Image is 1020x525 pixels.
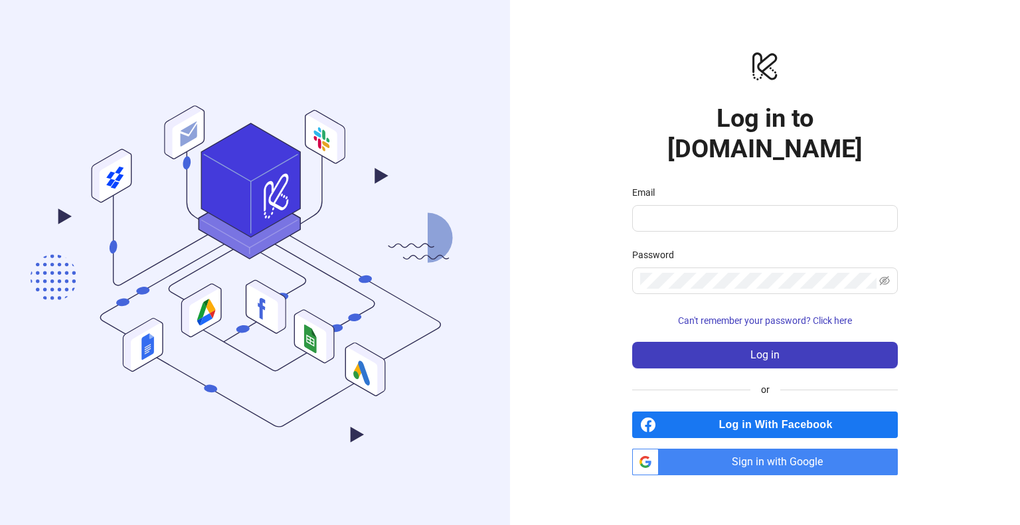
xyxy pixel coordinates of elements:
button: Log in [632,342,898,368]
span: Log in [750,349,780,361]
span: Can't remember your password? Click here [678,315,852,326]
label: Email [632,185,663,200]
a: Log in With Facebook [632,412,898,438]
a: Sign in with Google [632,449,898,475]
a: Can't remember your password? Click here [632,315,898,326]
h1: Log in to [DOMAIN_NAME] [632,103,898,164]
input: Password [640,273,877,289]
input: Email [640,210,887,226]
span: Sign in with Google [664,449,898,475]
span: eye-invisible [879,275,890,286]
button: Can't remember your password? Click here [632,310,898,331]
span: Log in With Facebook [661,412,898,438]
span: or [750,382,780,397]
label: Password [632,248,683,262]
